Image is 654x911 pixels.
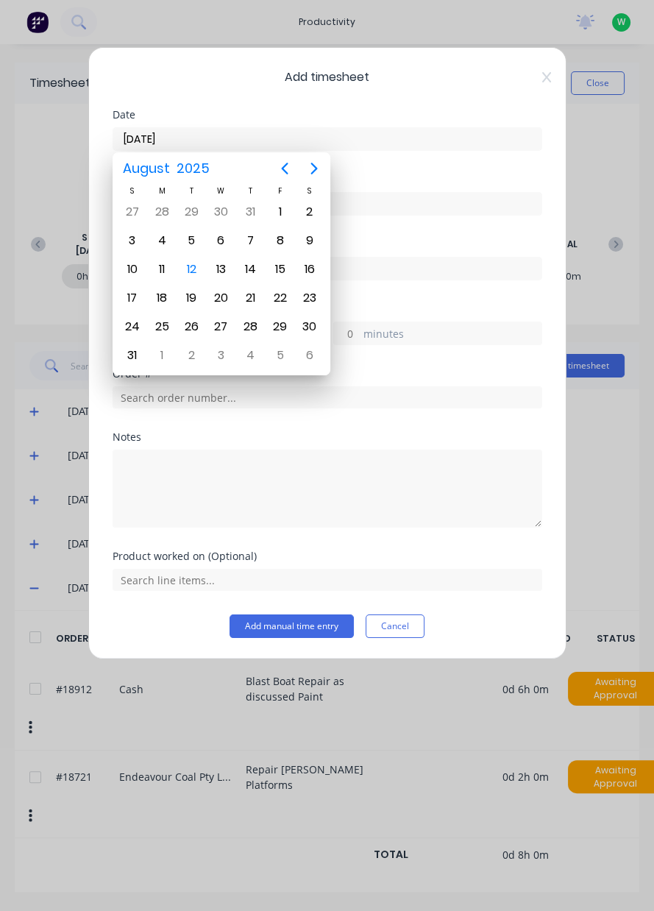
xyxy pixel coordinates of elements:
div: Wednesday, August 27, 2025 [210,316,232,338]
div: Monday, August 25, 2025 [151,316,173,338]
div: Date [113,110,542,120]
div: Today, Tuesday, August 12, 2025 [180,258,202,280]
div: Wednesday, August 20, 2025 [210,287,232,309]
div: Saturday, August 30, 2025 [299,316,321,338]
div: Monday, August 11, 2025 [151,258,173,280]
button: August2025 [114,155,219,182]
button: Add manual time entry [230,614,354,638]
div: Order # [113,369,542,379]
div: Sunday, July 27, 2025 [121,201,143,223]
div: Friday, August 1, 2025 [269,201,291,223]
div: Sunday, August 3, 2025 [121,230,143,252]
input: Search line items... [113,569,542,591]
div: Sunday, August 31, 2025 [121,344,143,366]
div: T [235,185,265,197]
div: Wednesday, August 13, 2025 [210,258,232,280]
div: S [118,185,147,197]
div: Thursday, August 14, 2025 [240,258,262,280]
div: Thursday, August 21, 2025 [240,287,262,309]
div: Product worked on (Optional) [113,551,542,561]
div: Tuesday, August 5, 2025 [180,230,202,252]
div: Tuesday, July 29, 2025 [180,201,202,223]
div: Monday, July 28, 2025 [151,201,173,223]
div: Sunday, August 10, 2025 [121,258,143,280]
div: Wednesday, September 3, 2025 [210,344,232,366]
div: Monday, August 18, 2025 [151,287,173,309]
div: Monday, August 4, 2025 [151,230,173,252]
div: Sunday, August 17, 2025 [121,287,143,309]
input: Search order number... [113,386,542,408]
div: Friday, August 8, 2025 [269,230,291,252]
span: August [120,155,174,182]
label: minutes [363,326,541,344]
div: M [147,185,177,197]
div: T [177,185,206,197]
div: Saturday, August 9, 2025 [299,230,321,252]
div: Friday, August 15, 2025 [269,258,291,280]
div: W [206,185,235,197]
span: 2025 [174,155,213,182]
div: Saturday, August 16, 2025 [299,258,321,280]
div: Saturday, August 23, 2025 [299,287,321,309]
div: Saturday, September 6, 2025 [299,344,321,366]
div: F [266,185,295,197]
div: Friday, September 5, 2025 [269,344,291,366]
div: Tuesday, August 26, 2025 [180,316,202,338]
div: Notes [113,432,542,442]
div: Sunday, August 24, 2025 [121,316,143,338]
div: Friday, August 22, 2025 [269,287,291,309]
div: Thursday, August 28, 2025 [240,316,262,338]
span: Add timesheet [113,68,542,86]
button: Cancel [366,614,424,638]
button: Next page [299,154,329,183]
div: Wednesday, July 30, 2025 [210,201,232,223]
div: Tuesday, August 19, 2025 [180,287,202,309]
div: Friday, August 29, 2025 [269,316,291,338]
input: 0 [334,322,360,344]
div: Monday, September 1, 2025 [151,344,173,366]
div: Saturday, August 2, 2025 [299,201,321,223]
button: Previous page [270,154,299,183]
div: S [295,185,324,197]
div: Wednesday, August 6, 2025 [210,230,232,252]
div: Thursday, August 7, 2025 [240,230,262,252]
div: Thursday, July 31, 2025 [240,201,262,223]
div: Tuesday, September 2, 2025 [180,344,202,366]
div: Thursday, September 4, 2025 [240,344,262,366]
